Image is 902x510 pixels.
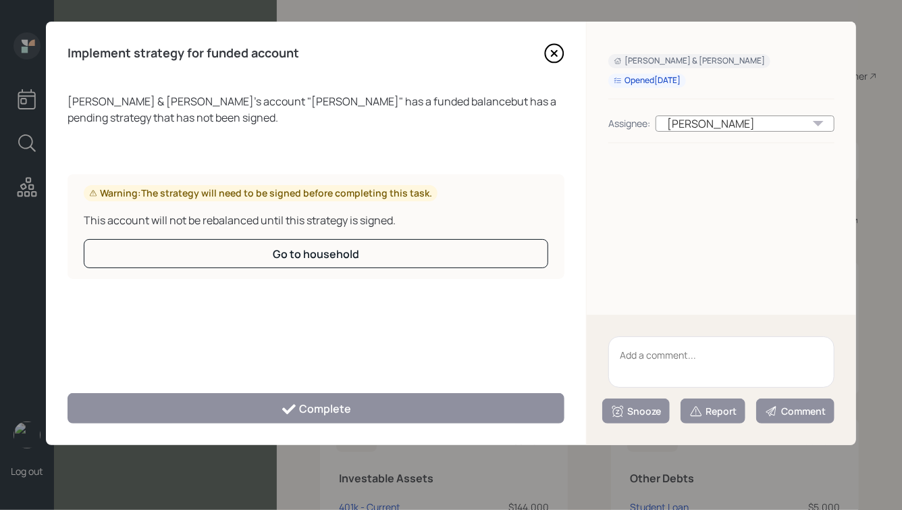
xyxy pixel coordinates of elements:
[602,399,670,424] button: Snooze
[756,399,834,424] button: Comment
[84,212,548,228] div: This account will not be rebalanced until this strategy is signed.
[765,405,826,418] div: Comment
[614,75,681,86] div: Opened [DATE]
[656,116,834,132] div: [PERSON_NAME]
[681,399,745,424] button: Report
[689,405,737,418] div: Report
[68,393,564,424] button: Complete
[89,186,432,200] div: Warning: The strategy will need to be signed before completing this task.
[608,116,650,130] div: Assignee:
[281,401,352,417] div: Complete
[273,247,359,261] div: Go to household
[611,405,661,418] div: Snooze
[68,46,299,61] h4: Implement strategy for funded account
[84,239,548,268] button: Go to household
[614,55,765,67] div: [PERSON_NAME] & [PERSON_NAME]
[68,93,564,126] div: [PERSON_NAME] & [PERSON_NAME] 's account " [PERSON_NAME] " has a funded balance but has a pending...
